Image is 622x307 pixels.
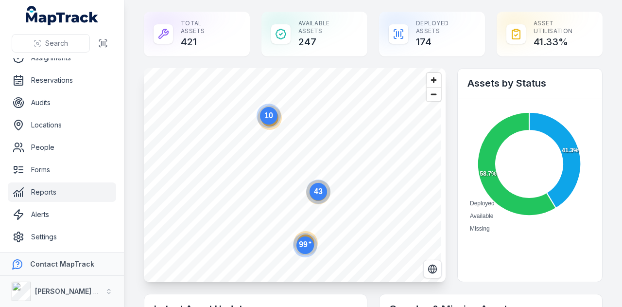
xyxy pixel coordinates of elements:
[35,287,115,295] strong: [PERSON_NAME] Group
[8,205,116,224] a: Alerts
[470,213,493,219] span: Available
[470,225,490,232] span: Missing
[309,240,311,245] tspan: +
[8,160,116,180] a: Forms
[8,93,116,112] a: Audits
[26,6,99,25] a: MapTrack
[423,260,442,278] button: Switch to Satellite View
[467,76,592,90] h2: Assets by Status
[427,73,441,87] button: Zoom in
[8,138,116,157] a: People
[8,182,116,202] a: Reports
[12,34,90,53] button: Search
[470,200,495,207] span: Deployed
[8,71,116,90] a: Reservations
[144,68,441,282] canvas: Map
[314,187,323,196] text: 43
[264,111,273,120] text: 10
[299,240,311,249] text: 99
[8,115,116,135] a: Locations
[8,227,116,247] a: Settings
[45,38,68,48] span: Search
[427,87,441,101] button: Zoom out
[30,260,94,268] strong: Contact MapTrack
